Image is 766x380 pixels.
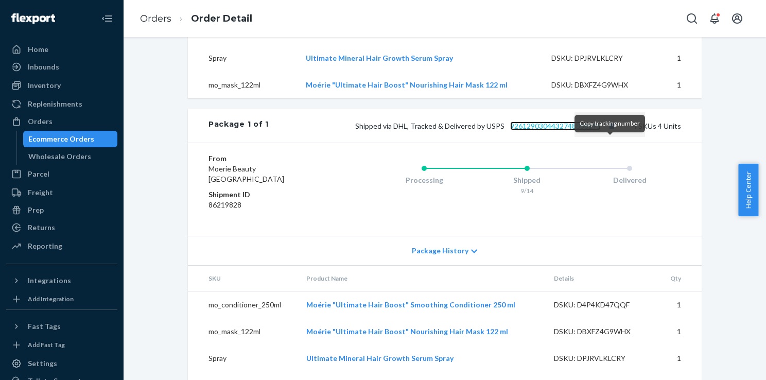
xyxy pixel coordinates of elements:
div: 9/14 [476,186,579,195]
button: Close Navigation [97,8,117,29]
div: DSKU: DBXFZ4G9WHX [554,326,651,337]
a: Inventory [6,77,117,94]
div: Inbounds [28,62,59,72]
div: Ecommerce Orders [28,134,94,144]
button: Integrations [6,272,117,289]
div: DSKU: D4P4KD47QQF [554,300,651,310]
div: Reporting [28,241,62,251]
td: 1 [658,291,702,319]
div: Settings [28,358,57,369]
span: Copy tracking number [580,119,640,127]
button: Open notifications [704,8,725,29]
td: Spray [188,345,298,372]
a: Order Detail [191,13,252,24]
div: Processing [373,175,476,185]
a: Moérie "Ultimate Hair Boost" Smoothing Conditioner 250 ml [306,300,515,309]
div: Parcel [28,169,49,179]
a: Ultimate Mineral Hair Growth Serum Spray [306,354,454,362]
a: Add Fast Tag [6,339,117,351]
div: Wholesale Orders [28,151,91,162]
div: Delivered [578,175,681,185]
img: Flexport logo [11,13,55,24]
ol: breadcrumbs [132,4,260,34]
div: Add Integration [28,295,74,303]
a: Ecommerce Orders [23,131,118,147]
a: Home [6,41,117,58]
div: 4 SKUs 4 Units [269,119,681,132]
div: Inventory [28,80,61,91]
td: mo_conditioner_250ml [188,291,298,319]
td: 1 [658,345,702,372]
a: Ultimate Mineral Hair Growth Serum Spray [306,54,453,62]
span: Shipped via DHL, Tracked & Delivered by USPS [355,122,618,130]
a: Orders [140,13,171,24]
div: Prep [28,205,44,215]
a: 9261290304432748858191 [510,122,601,130]
div: Fast Tags [28,321,61,332]
button: Help Center [738,164,758,216]
a: Parcel [6,166,117,182]
a: Moérie "Ultimate Hair Boost" Nourishing Hair Mask 122 ml [306,80,508,89]
a: Reporting [6,238,117,254]
th: Product Name [298,266,545,291]
td: Spray [188,45,298,72]
dd: 86219828 [208,200,332,210]
th: SKU [188,266,298,291]
div: Replenishments [28,99,82,109]
a: Prep [6,202,117,218]
div: Integrations [28,275,71,286]
button: Open Search Box [682,8,702,29]
div: Returns [28,222,55,233]
a: Wholesale Orders [23,148,118,165]
th: Qty [658,266,702,291]
dt: From [208,153,332,164]
button: Open account menu [727,8,747,29]
div: DSKU: DBXFZ4G9WHX [551,80,648,90]
td: 1 [658,318,702,345]
div: Home [28,44,48,55]
div: DSKU: DPJRVLKLCRY [554,353,651,364]
div: DSKU: DPJRVLKLCRY [551,53,648,63]
button: Fast Tags [6,318,117,335]
th: Details [546,266,659,291]
span: Package History [412,246,468,256]
span: Support [21,7,58,16]
div: Package 1 of 1 [208,119,269,132]
a: Inbounds [6,59,117,75]
a: Add Integration [6,293,117,305]
a: Freight [6,184,117,201]
a: Orders [6,113,117,130]
a: Moérie "Ultimate Hair Boost" Nourishing Hair Mask 122 ml [306,327,508,336]
a: Replenishments [6,96,117,112]
div: Shipped [476,175,579,185]
a: Returns [6,219,117,236]
div: Add Fast Tag [28,340,65,349]
dt: Shipment ID [208,189,332,200]
td: mo_mask_122ml [188,72,298,98]
span: Moerie Beauty [GEOGRAPHIC_DATA] [208,164,284,183]
td: 1 [656,72,702,98]
div: Orders [28,116,53,127]
div: Freight [28,187,53,198]
td: mo_mask_122ml [188,318,298,345]
td: 1 [656,45,702,72]
a: Settings [6,355,117,372]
